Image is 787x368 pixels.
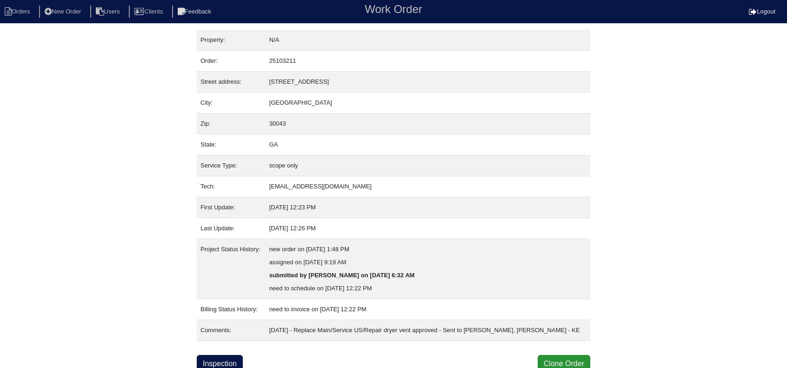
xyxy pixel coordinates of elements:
[269,256,587,269] div: assigned on [DATE] 9:19 AM
[269,303,587,316] div: need to invoice on [DATE] 12:22 PM
[266,72,590,93] td: [STREET_ADDRESS]
[197,72,266,93] td: Street address:
[197,176,266,197] td: Tech:
[39,8,88,15] a: New Order
[749,8,775,15] a: Logout
[90,6,127,18] li: Users
[197,299,266,320] td: Billing Status History:
[172,6,219,18] li: Feedback
[266,30,590,51] td: N/A
[197,239,266,299] td: Project Status History:
[266,134,590,155] td: GA
[266,155,590,176] td: scope only
[129,8,170,15] a: Clients
[197,320,266,341] td: Comments:
[266,93,590,114] td: [GEOGRAPHIC_DATA]
[266,51,590,72] td: 25103211
[129,6,170,18] li: Clients
[39,6,88,18] li: New Order
[266,320,590,341] td: [DATE] - Replace Main/Service US/Repair dryer vent approved - Sent to [PERSON_NAME], [PERSON_NAME...
[197,134,266,155] td: State:
[197,51,266,72] td: Order:
[197,155,266,176] td: Service Type:
[269,282,587,295] div: need to schedule on [DATE] 12:22 PM
[197,93,266,114] td: City:
[269,243,587,256] div: new order on [DATE] 1:48 PM
[266,176,590,197] td: [EMAIL_ADDRESS][DOMAIN_NAME]
[266,197,590,218] td: [DATE] 12:23 PM
[266,218,590,239] td: [DATE] 12:26 PM
[197,218,266,239] td: Last Update:
[197,114,266,134] td: Zip:
[90,8,127,15] a: Users
[197,197,266,218] td: First Update:
[266,114,590,134] td: 30043
[197,30,266,51] td: Property:
[269,269,587,282] div: submitted by [PERSON_NAME] on [DATE] 6:32 AM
